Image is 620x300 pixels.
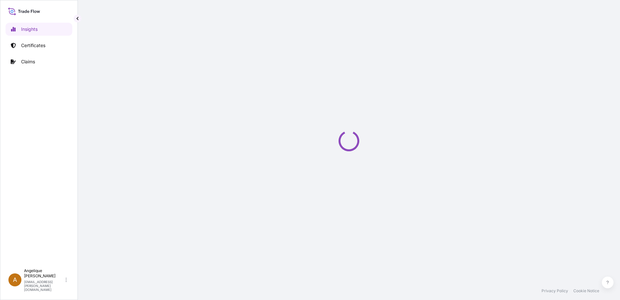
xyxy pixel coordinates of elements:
[6,55,72,68] a: Claims
[21,42,45,49] p: Certificates
[6,39,72,52] a: Certificates
[6,23,72,36] a: Insights
[542,288,568,294] a: Privacy Policy
[24,268,64,279] p: Angelique [PERSON_NAME]
[13,277,17,283] span: A
[24,280,64,292] p: [EMAIL_ADDRESS][PERSON_NAME][DOMAIN_NAME]
[21,26,38,32] p: Insights
[21,58,35,65] p: Claims
[573,288,599,294] a: Cookie Notice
